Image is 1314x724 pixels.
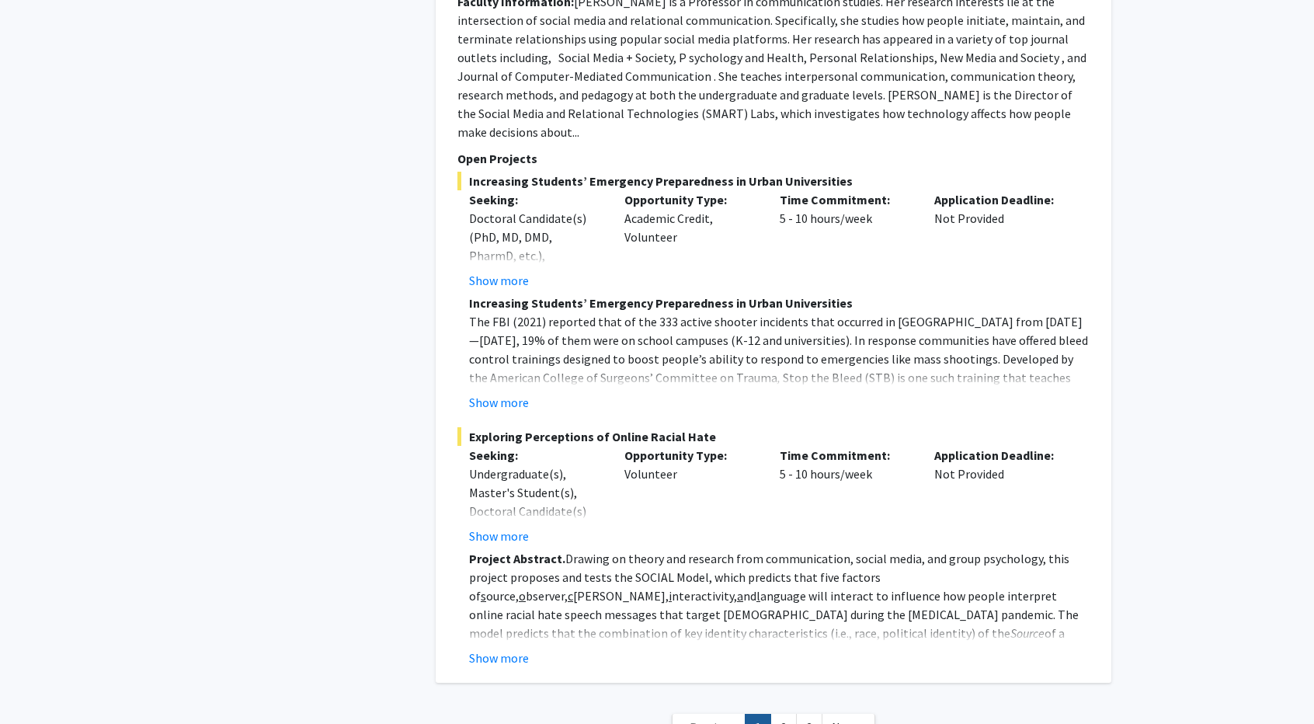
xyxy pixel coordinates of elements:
[737,588,743,604] u: a
[613,446,768,545] div: Volunteer
[777,370,780,385] em: ,
[469,527,529,545] button: Show more
[756,588,760,604] u: l
[568,588,573,604] u: c
[1010,625,1045,641] em: Source
[768,190,923,290] div: 5 - 10 hours/week
[12,654,66,712] iframe: Chat
[669,588,672,604] u: i
[780,190,912,209] p: Time Commitment:
[481,588,486,604] u: s
[934,190,1066,209] p: Application Deadline:
[457,149,1090,168] p: Open Projects
[457,172,1090,190] span: Increasing Students’ Emergency Preparedness in Urban Universities
[624,446,756,465] p: Opportunity Type:
[469,649,529,667] button: Show more
[934,446,1066,465] p: Application Deadline:
[780,446,912,465] p: Time Commitment:
[469,465,601,558] div: Undergraduate(s), Master's Student(s), Doctoral Candidate(s) (PhD, MD, DMD, PharmD, etc.), Faculty
[469,393,529,412] button: Show more
[469,190,601,209] p: Seeking:
[457,427,1090,446] span: Exploring Perceptions of Online Racial Hate
[469,551,565,566] strong: Project Abstract.
[469,446,601,465] p: Seeking:
[469,312,1090,480] p: The FBI (2021) reported that of the 333 active shooter incidents that occurred in [GEOGRAPHIC_DAT...
[624,190,756,209] p: Opportunity Type:
[923,446,1078,545] div: Not Provided
[768,446,923,545] div: 5 - 10 hours/week
[923,190,1078,290] div: Not Provided
[519,588,526,604] u: o
[469,209,601,321] div: Doctoral Candidate(s) (PhD, MD, DMD, PharmD, etc.), Postdoctoral Researcher(s) / Research Staff, ...
[613,190,768,290] div: Academic Credit, Volunteer
[469,295,853,311] strong: Increasing Students’ Emergency Preparedness in Urban Universities
[469,271,529,290] button: Show more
